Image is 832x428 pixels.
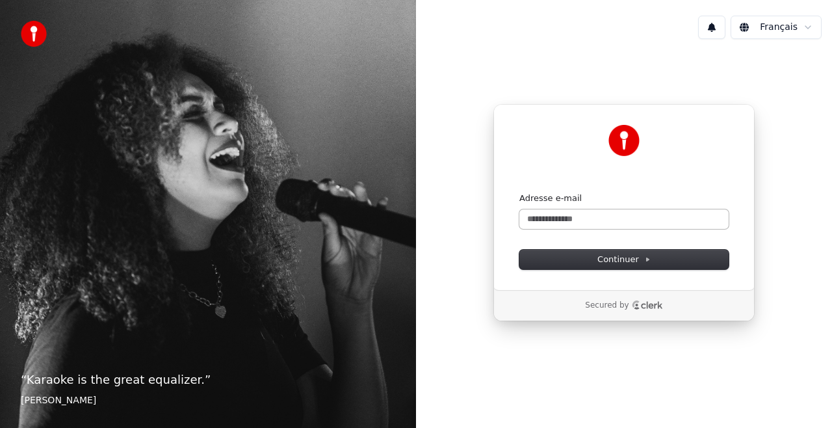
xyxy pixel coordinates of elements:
[21,394,395,407] footer: [PERSON_NAME]
[21,21,47,47] img: youka
[632,301,663,310] a: Clerk logo
[597,254,651,265] span: Continuer
[21,371,395,389] p: “ Karaoke is the great equalizer. ”
[519,250,729,269] button: Continuer
[608,125,640,156] img: Youka
[519,193,582,204] label: Adresse e-mail
[585,301,629,311] p: Secured by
